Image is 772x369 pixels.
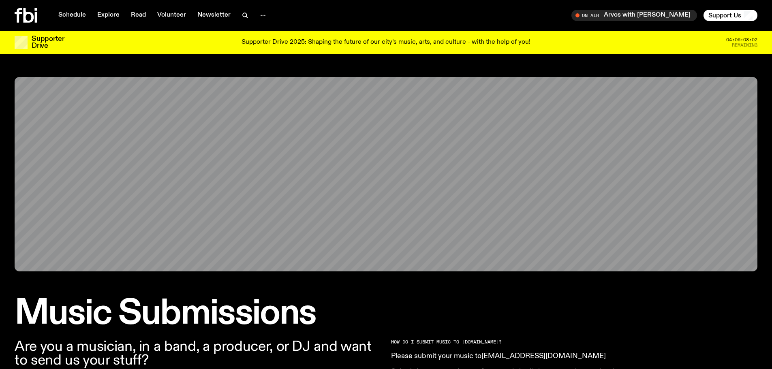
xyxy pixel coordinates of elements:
[732,43,757,47] span: Remaining
[481,352,606,360] a: [EMAIL_ADDRESS][DOMAIN_NAME]
[15,340,381,367] p: Are you a musician, in a band, a producer, or DJ and want to send us your stuff?
[126,10,151,21] a: Read
[32,36,64,49] h3: Supporter Drive
[152,10,191,21] a: Volunteer
[726,38,757,42] span: 04:06:08:02
[391,352,624,361] p: Please submit your music to
[92,10,124,21] a: Explore
[53,10,91,21] a: Schedule
[15,297,757,330] h1: Music Submissions
[242,39,530,46] p: Supporter Drive 2025: Shaping the future of our city’s music, arts, and culture - with the help o...
[571,10,697,21] button: On AirArvos with [PERSON_NAME]
[704,10,757,21] button: Support Us
[708,12,741,19] span: Support Us
[192,10,235,21] a: Newsletter
[391,340,624,344] h2: HOW DO I SUBMIT MUSIC TO [DOMAIN_NAME]?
